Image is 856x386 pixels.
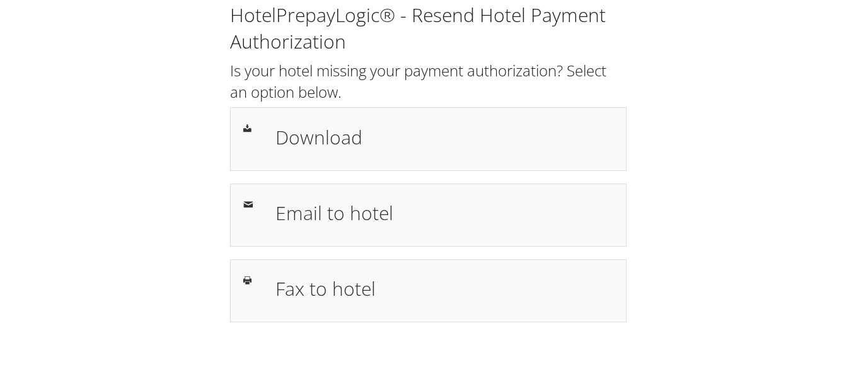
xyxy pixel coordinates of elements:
h1: Email to hotel [275,199,613,227]
a: Download [230,107,627,170]
h1: Fax to hotel [275,274,613,303]
a: Fax to hotel [230,259,627,322]
h1: Download [275,123,613,151]
h2: Is your hotel missing your payment authorization? Select an option below. [230,60,627,102]
a: Email to hotel [230,184,627,247]
h1: HotelPrepayLogic® - Resend Hotel Payment Authorization [230,2,627,55]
